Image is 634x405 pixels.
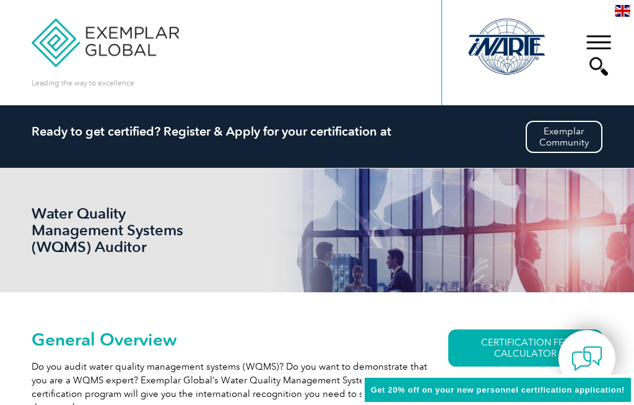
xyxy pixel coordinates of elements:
[32,329,431,349] h2: General Overview
[571,343,602,374] img: contact-chat.png
[526,121,602,153] a: ExemplarCommunity
[32,124,602,139] h2: Ready to get certified? Register & Apply for your certification at
[32,76,134,90] p: Leading the way to excellence
[371,385,625,394] span: Get 20% off on your new personnel certification application!
[32,205,217,255] h1: Water Quality Management Systems (WQMS) Auditor
[615,5,630,17] img: en
[448,329,602,367] a: CERTIFICATION FEE CALCULATOR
